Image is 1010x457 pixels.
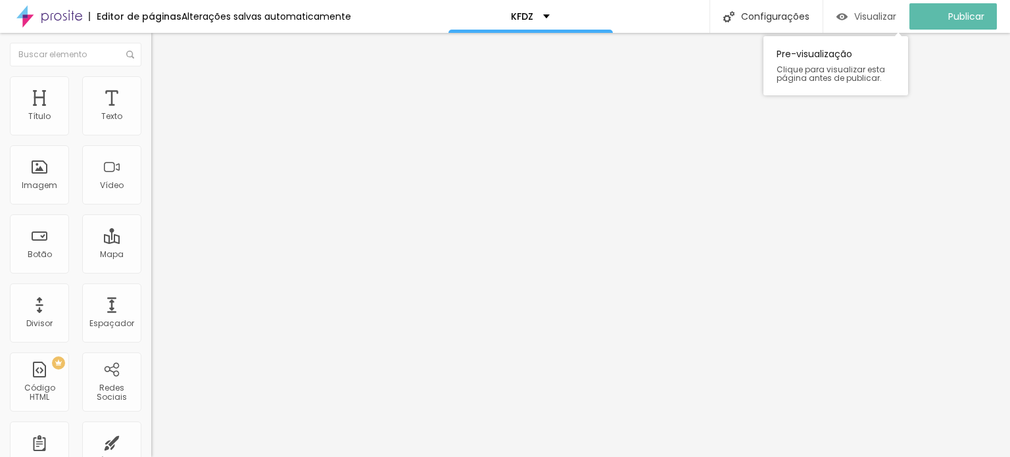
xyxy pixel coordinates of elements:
p: KFDZ [511,12,533,21]
div: Espaçador [89,319,134,328]
span: Publicar [948,11,984,22]
div: Título [28,112,51,121]
div: Redes Sociais [85,383,137,402]
iframe: Editor [151,33,1010,457]
button: Publicar [909,3,997,30]
div: Mapa [100,250,124,259]
span: Clique para visualizar esta página antes de publicar. [777,65,895,82]
div: Código HTML [13,383,65,402]
img: Icone [723,11,734,22]
img: view-1.svg [836,11,848,22]
div: Divisor [26,319,53,328]
input: Buscar elemento [10,43,141,66]
div: Pre-visualização [763,36,908,95]
div: Editor de páginas [89,12,181,21]
span: Visualizar [854,11,896,22]
img: Icone [126,51,134,59]
div: Alterações salvas automaticamente [181,12,351,21]
div: Botão [28,250,52,259]
div: Vídeo [100,181,124,190]
div: Texto [101,112,122,121]
button: Visualizar [823,3,909,30]
div: Imagem [22,181,57,190]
